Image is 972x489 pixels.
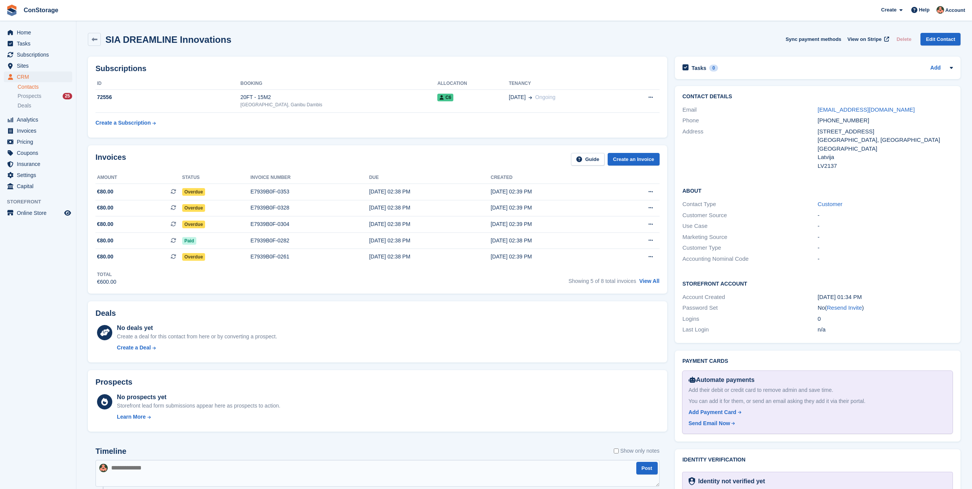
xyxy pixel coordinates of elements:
div: Contact Type [683,200,818,209]
h2: Tasks [692,65,707,71]
div: Add Payment Card [689,408,736,416]
a: menu [4,49,72,60]
a: View All [639,278,660,284]
a: Preview store [63,208,72,218]
a: menu [4,148,72,158]
a: Deals [18,102,72,110]
div: [PHONE_NUMBER] [818,116,953,125]
span: Overdue [182,253,205,261]
a: menu [4,27,72,38]
span: €80.00 [97,220,113,228]
div: 72556 [95,93,240,101]
a: [EMAIL_ADDRESS][DOMAIN_NAME] [818,106,915,113]
a: menu [4,170,72,180]
h2: Payment cards [683,358,953,364]
div: [GEOGRAPHIC_DATA], Ganibu Dambis [240,101,437,108]
div: Latvija [818,153,953,162]
span: Prospects [18,93,41,100]
span: Overdue [182,188,205,196]
div: E7939B0F-0353 [251,188,369,196]
div: Marketing Source [683,233,818,242]
div: [DATE] 02:39 PM [491,204,612,212]
span: €80.00 [97,204,113,212]
h2: SIA DREAMLINE Innovations [105,34,231,45]
th: Status [182,172,251,184]
span: Showing 5 of 8 total invoices [568,278,636,284]
button: Delete [893,33,914,45]
h2: Storefront Account [683,279,953,287]
a: Create a Subscription [95,116,156,130]
span: Deals [18,102,31,109]
a: Edit Contact [920,33,961,45]
a: menu [4,60,72,71]
div: No prospects yet [117,393,280,402]
span: Pricing [17,136,63,147]
div: E7939B0F-0328 [251,204,369,212]
button: Sync payment methods [786,33,841,45]
div: - [818,222,953,231]
h2: Identity verification [683,457,953,463]
a: Add Payment Card [689,408,943,416]
div: [DATE] 02:39 PM [491,220,612,228]
h2: Contact Details [683,94,953,100]
div: Total [97,271,116,278]
h2: Timeline [95,447,126,456]
span: Tasks [17,38,63,49]
div: Use Case [683,222,818,231]
div: E7939B0F-0304 [251,220,369,228]
span: Invoices [17,125,63,136]
span: View on Stripe [847,36,881,43]
span: Insurance [17,159,63,169]
div: Password Set [683,304,818,312]
button: Post [636,462,658,474]
div: Storefront lead form submissions appear here as prospects to action. [117,402,280,410]
th: Created [491,172,612,184]
div: Send Email Now [689,419,730,427]
div: Accounting Nominal Code [683,255,818,263]
div: LV2137 [818,162,953,171]
div: [DATE] 01:34 PM [818,293,953,302]
div: No [818,304,953,312]
input: Show only notes [614,447,619,455]
div: Address [683,127,818,171]
div: Phone [683,116,818,125]
div: - [818,211,953,220]
th: Allocation [437,78,509,90]
div: E7939B0F-0282 [251,237,369,245]
div: Add their debit or credit card to remove admin and save time. [689,386,946,394]
div: [DATE] 02:39 PM [491,253,612,261]
div: €600.00 [97,278,116,286]
span: €80.00 [97,188,113,196]
a: menu [4,38,72,49]
span: Storefront [7,198,76,206]
div: Create a deal for this contact from here or by converting a prospect. [117,333,277,341]
th: Booking [240,78,437,90]
div: [STREET_ADDRESS] [818,127,953,136]
div: [GEOGRAPHIC_DATA], [GEOGRAPHIC_DATA] [818,136,953,145]
span: Paid [182,237,196,245]
th: ID [95,78,240,90]
span: [DATE] [509,93,526,101]
span: Analytics [17,114,63,125]
th: Tenancy [509,78,621,90]
span: Online Store [17,208,63,218]
div: No deals yet [117,323,277,333]
div: [DATE] 02:38 PM [491,237,612,245]
img: Identity Verification Ready [689,477,695,486]
div: E7939B0F-0261 [251,253,369,261]
a: menu [4,125,72,136]
div: n/a [818,325,953,334]
label: Show only notes [614,447,660,455]
a: Add [930,64,941,73]
span: €80.00 [97,237,113,245]
span: Account [945,6,965,14]
div: [DATE] 02:38 PM [369,204,490,212]
div: Customer Source [683,211,818,220]
img: stora-icon-8386f47178a22dfd0bd8f6a31ec36ba5ce8667c1dd55bd0f319d3a0aa187defe.svg [6,5,18,16]
a: Resend Invite [827,304,862,311]
div: Create a Deal [117,344,151,352]
a: menu [4,136,72,147]
div: Logins [683,315,818,323]
a: Create a Deal [117,344,277,352]
span: Capital [17,181,63,192]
